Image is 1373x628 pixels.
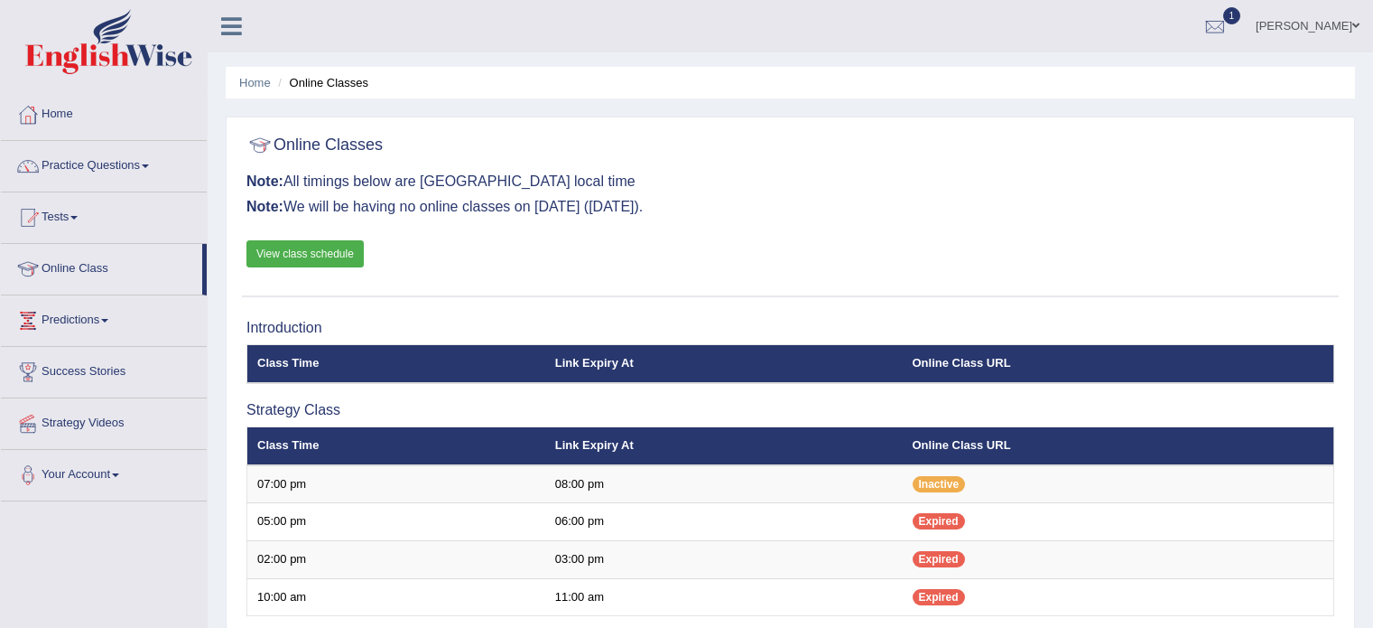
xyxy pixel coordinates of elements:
span: Inactive [913,476,966,492]
h3: Introduction [246,320,1334,336]
a: Practice Questions [1,141,207,186]
li: Online Classes [274,74,368,91]
td: 06:00 pm [545,503,903,541]
b: Note: [246,199,283,214]
td: 02:00 pm [247,540,545,578]
h3: All timings below are [GEOGRAPHIC_DATA] local time [246,173,1334,190]
th: Online Class URL [903,427,1334,465]
th: Link Expiry At [545,427,903,465]
th: Class Time [247,427,545,465]
a: Success Stories [1,347,207,392]
span: Expired [913,589,965,605]
td: 03:00 pm [545,540,903,578]
h2: Online Classes [246,132,383,159]
th: Online Class URL [903,345,1334,383]
a: Home [239,76,271,89]
a: Home [1,89,207,135]
a: Online Class [1,244,202,289]
span: 1 [1223,7,1241,24]
a: Tests [1,192,207,238]
td: 08:00 pm [545,465,903,503]
b: Note: [246,173,283,189]
th: Class Time [247,345,545,383]
td: 11:00 am [545,578,903,616]
span: Expired [913,551,965,567]
a: Predictions [1,295,207,341]
h3: Strategy Class [246,402,1334,418]
td: 07:00 pm [247,465,545,503]
a: View class schedule [246,240,364,267]
td: 10:00 am [247,578,545,616]
a: Strategy Videos [1,398,207,444]
a: Your Account [1,450,207,495]
th: Link Expiry At [545,345,903,383]
span: Expired [913,513,965,530]
td: 05:00 pm [247,503,545,541]
h3: We will be having no online classes on [DATE] ([DATE]). [246,199,1334,215]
